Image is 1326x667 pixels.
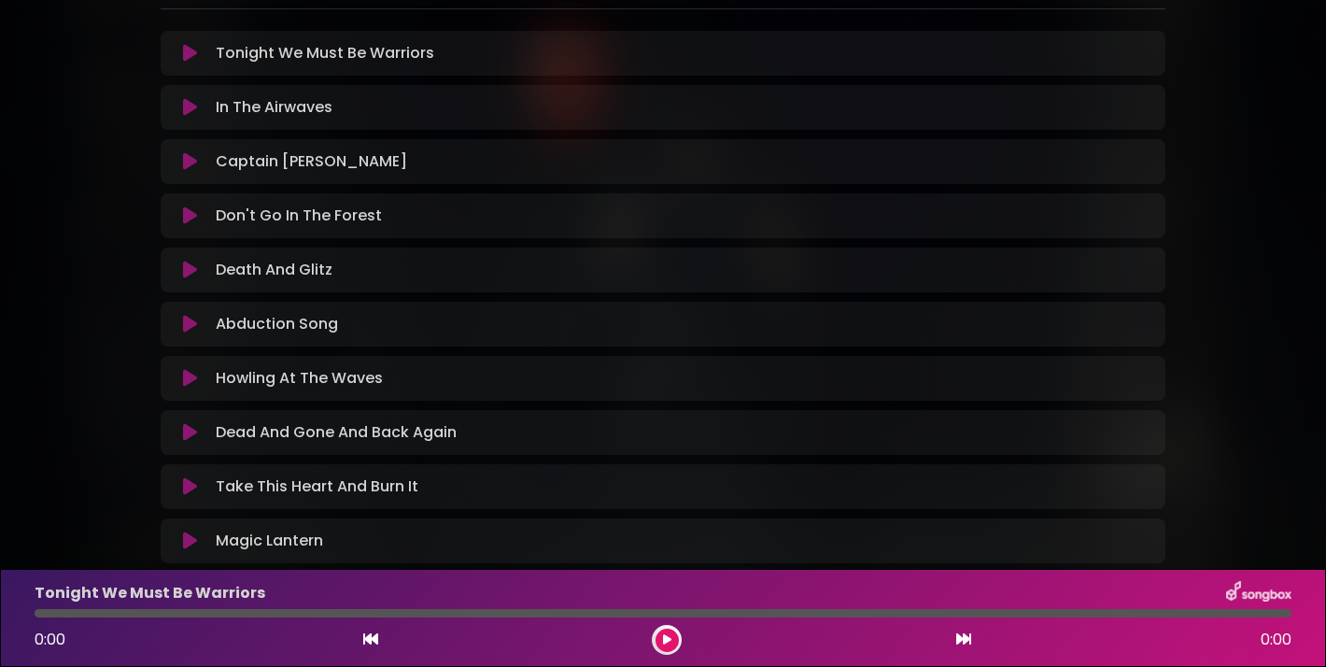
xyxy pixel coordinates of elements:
[216,475,418,498] p: Take This Heart And Burn It
[216,205,382,227] p: Don't Go In The Forest
[216,96,332,119] p: In The Airwaves
[35,629,65,650] span: 0:00
[216,421,457,444] p: Dead And Gone And Back Again
[216,367,383,390] p: Howling At The Waves
[216,42,434,64] p: Tonight We Must Be Warriors
[35,582,265,604] p: Tonight We Must Be Warriors
[216,530,323,552] p: Magic Lantern
[216,150,407,173] p: Captain [PERSON_NAME]
[1226,581,1291,605] img: songbox-logo-white.png
[216,259,332,281] p: Death And Glitz
[216,313,338,335] p: Abduction Song
[1261,629,1291,651] span: 0:00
